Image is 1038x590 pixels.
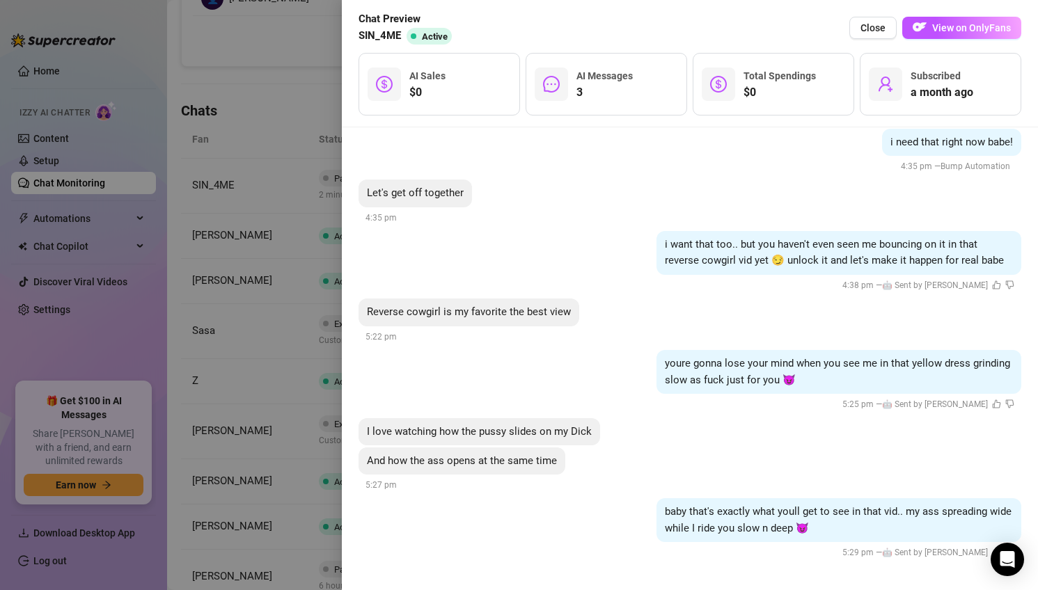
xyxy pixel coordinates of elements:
div: Open Intercom Messenger [991,543,1024,576]
span: 4:35 pm — [901,161,1014,171]
button: OFView on OnlyFans [902,17,1021,39]
span: Close [860,22,886,33]
img: OF [913,20,927,34]
span: 4:35 pm [365,213,397,223]
span: SIN_4ME [359,28,401,45]
span: View on OnlyFans [932,22,1011,33]
span: 5:27 pm [365,480,397,490]
span: 🤖 Sent by [PERSON_NAME] [882,280,988,290]
button: Close [849,17,897,39]
span: Reverse cowgirl is my favorite the best view [367,305,571,318]
span: message [543,76,560,93]
span: Subscribed [911,70,961,81]
span: 4:38 pm — [842,280,1014,290]
span: dislike [1005,280,1014,289]
span: i need that right now babe! [890,136,1013,148]
span: dollar [710,76,727,93]
span: And how the ass opens at the same time [367,454,557,467]
span: $0 [744,84,816,101]
span: like [992,280,1001,289]
span: Active [422,31,448,42]
span: Let's get off together [367,186,464,199]
span: Bump Automation [941,161,1010,171]
span: user-add [877,76,894,93]
a: OFView on OnlyFans [902,17,1021,40]
span: I love watching how the pussy slides on my Dick [367,425,592,438]
span: $0 [409,84,446,101]
span: 5:22 pm [365,332,397,342]
span: Chat Preview [359,11,457,28]
span: Total Spendings [744,70,816,81]
span: baby that's exactly what youll get to see in that vid.. my ass spreading wide while I ride you sl... [665,505,1012,534]
span: 5:25 pm — [842,399,1014,409]
span: a month ago [911,84,973,101]
span: i want that too.. but you haven't even seen me bouncing on it in that reverse cowgirl vid yet 😏 u... [665,238,1004,267]
span: 🤖 Sent by [PERSON_NAME] [882,399,988,409]
span: dislike [1005,399,1014,408]
span: youre gonna lose your mind when you see me in that yellow dress grinding slow as fuck just for you 😈 [665,357,1010,386]
span: AI Sales [409,70,446,81]
span: dollar [376,76,393,93]
span: 3 [576,84,633,101]
span: AI Messages [576,70,633,81]
span: 🤖 Sent by [PERSON_NAME] [882,548,988,557]
span: like [992,399,1001,408]
span: 5:29 pm — [842,548,1014,557]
